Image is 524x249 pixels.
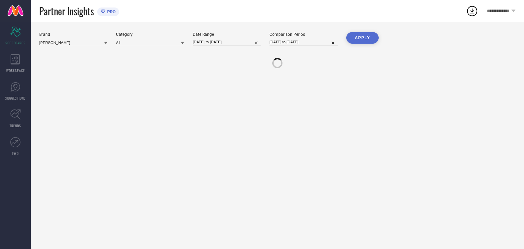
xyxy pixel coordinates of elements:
div: Open download list [466,5,478,17]
span: FWD [12,151,19,156]
span: Partner Insights [39,4,94,18]
div: Date Range [193,32,261,37]
button: APPLY [346,32,379,44]
span: SUGGESTIONS [5,96,26,101]
div: Brand [39,32,107,37]
div: Comparison Period [270,32,338,37]
input: Select comparison period [270,39,338,46]
span: TRENDS [10,123,21,128]
span: PRO [105,9,116,14]
span: WORKSPACE [6,68,25,73]
span: SCORECARDS [5,40,26,45]
input: Select date range [193,39,261,46]
div: Category [116,32,184,37]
